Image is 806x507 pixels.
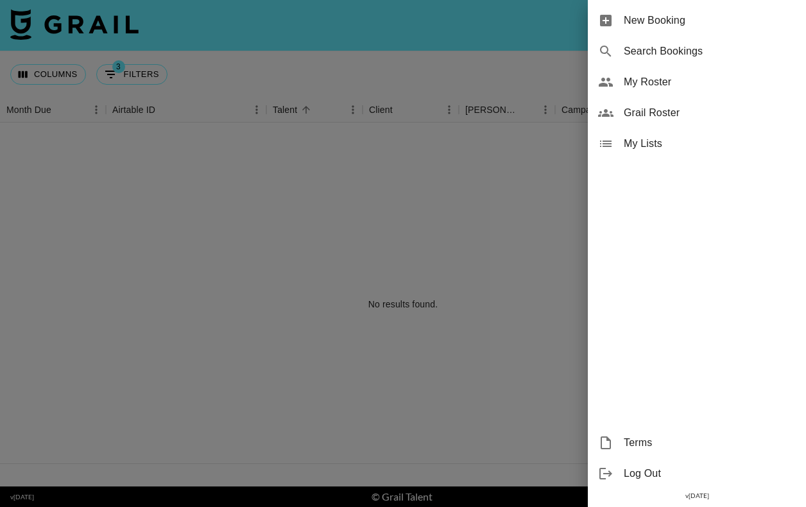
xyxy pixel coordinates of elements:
span: Grail Roster [624,105,796,121]
div: Grail Roster [588,98,806,128]
span: My Lists [624,136,796,151]
span: My Roster [624,74,796,90]
div: New Booking [588,5,806,36]
span: Log Out [624,466,796,481]
div: Terms [588,427,806,458]
div: My Roster [588,67,806,98]
span: Terms [624,435,796,451]
span: Search Bookings [624,44,796,59]
span: New Booking [624,13,796,28]
div: Log Out [588,458,806,489]
div: v [DATE] [588,489,806,503]
div: My Lists [588,128,806,159]
div: Search Bookings [588,36,806,67]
